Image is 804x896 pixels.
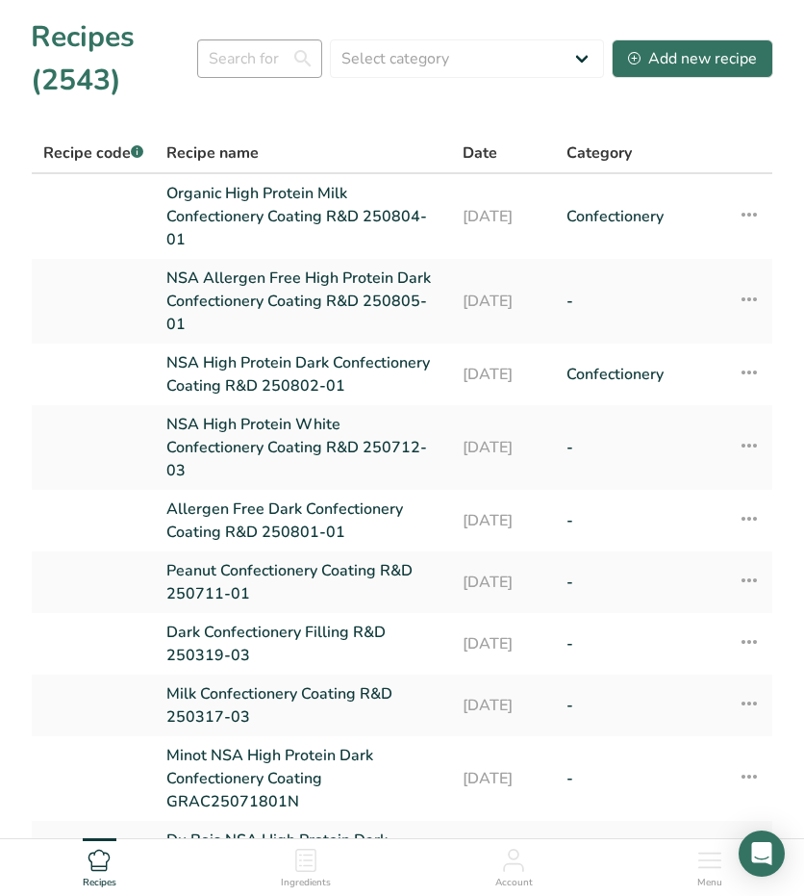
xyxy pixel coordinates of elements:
[566,559,715,605] a: -
[463,413,542,482] a: [DATE]
[463,621,542,667] a: [DATE]
[463,744,542,813] a: [DATE]
[83,839,116,891] a: Recipes
[463,682,542,729] a: [DATE]
[166,559,440,605] a: Peanut Confectionery Coating R&D 250711-01
[166,351,440,397] a: NSA High Protein Dark Confectionery Coating R&D 250802-01
[628,47,757,70] div: Add new recipe
[566,413,715,482] a: -
[197,39,322,78] input: Search for recipe
[566,744,715,813] a: -
[166,267,440,336] a: NSA Allergen Free High Protein Dark Confectionery Coating R&D 250805-01
[566,498,715,544] a: -
[166,182,440,251] a: Organic High Protein Milk Confectionery Coating R&D 250804-01
[566,682,715,729] a: -
[83,876,116,890] span: Recipes
[166,682,440,729] a: Milk Confectionery Coating R&D 250317-03
[463,141,497,165] span: Date
[463,559,542,605] a: [DATE]
[166,413,440,482] a: NSA High Protein White Confectionery Coating R&D 250712-03
[566,267,715,336] a: -
[463,182,542,251] a: [DATE]
[43,142,143,164] span: Recipe code
[463,351,542,397] a: [DATE]
[495,876,533,890] span: Account
[166,498,440,544] a: Allergen Free Dark Confectionery Coating R&D 250801-01
[463,267,542,336] a: [DATE]
[166,141,259,165] span: Recipe name
[566,621,715,667] a: -
[31,15,197,102] h1: Recipes (2543)
[495,839,533,891] a: Account
[463,498,542,544] a: [DATE]
[281,839,331,891] a: Ingredients
[281,876,331,890] span: Ingredients
[697,876,722,890] span: Menu
[166,744,440,813] a: Minot NSA High Protein Dark Confectionery Coating GRAC25071801N
[612,39,773,78] button: Add new recipe
[739,831,785,877] div: Open Intercom Messenger
[566,141,632,165] span: Category
[566,351,715,397] a: Confectionery
[566,182,715,251] a: Confectionery
[166,621,440,667] a: Dark Confectionery Filling R&D 250319-03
